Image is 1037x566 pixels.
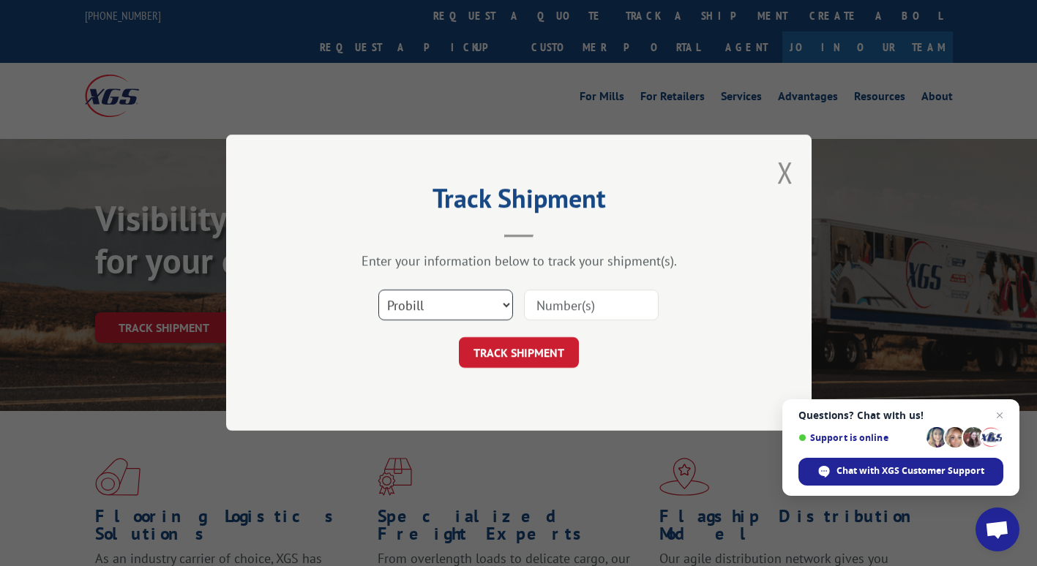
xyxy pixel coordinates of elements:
[798,458,1003,486] div: Chat with XGS Customer Support
[299,253,738,270] div: Enter your information below to track your shipment(s).
[991,407,1008,424] span: Close chat
[459,338,579,369] button: TRACK SHIPMENT
[524,290,659,321] input: Number(s)
[299,188,738,216] h2: Track Shipment
[976,507,1019,551] div: Open chat
[836,464,984,478] span: Chat with XGS Customer Support
[798,410,1003,421] span: Questions? Chat with us!
[798,432,921,443] span: Support is online
[777,153,793,192] button: Close modal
